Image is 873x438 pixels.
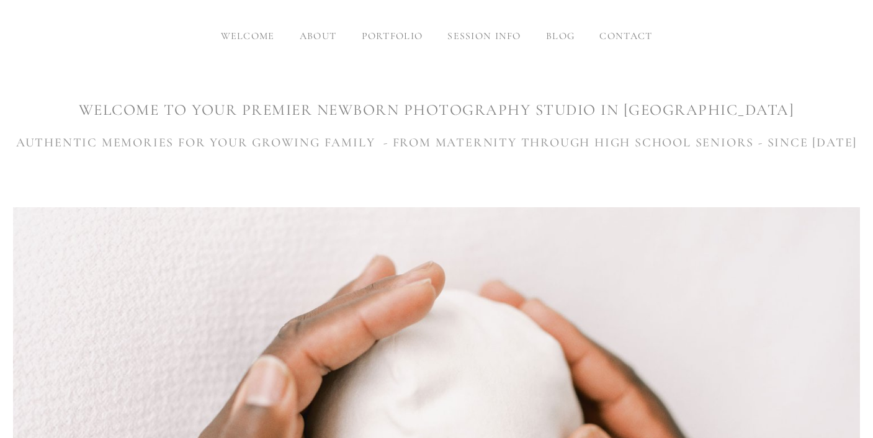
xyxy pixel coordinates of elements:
a: blog [546,30,575,42]
a: contact [599,30,652,42]
a: welcome [221,30,275,42]
label: portfolio [362,30,423,42]
h1: WELCOME TO YOUR premier newborn photography studio IN [GEOGRAPHIC_DATA] [13,99,860,121]
h3: AUTHENTIC MEMORIES FOR YOUR GROWING FAMILY - FROM MATERNITY THROUGH HIGH SCHOOL SENIORS - SINCE [... [13,133,860,152]
label: session info [447,30,521,42]
label: about [300,30,336,42]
